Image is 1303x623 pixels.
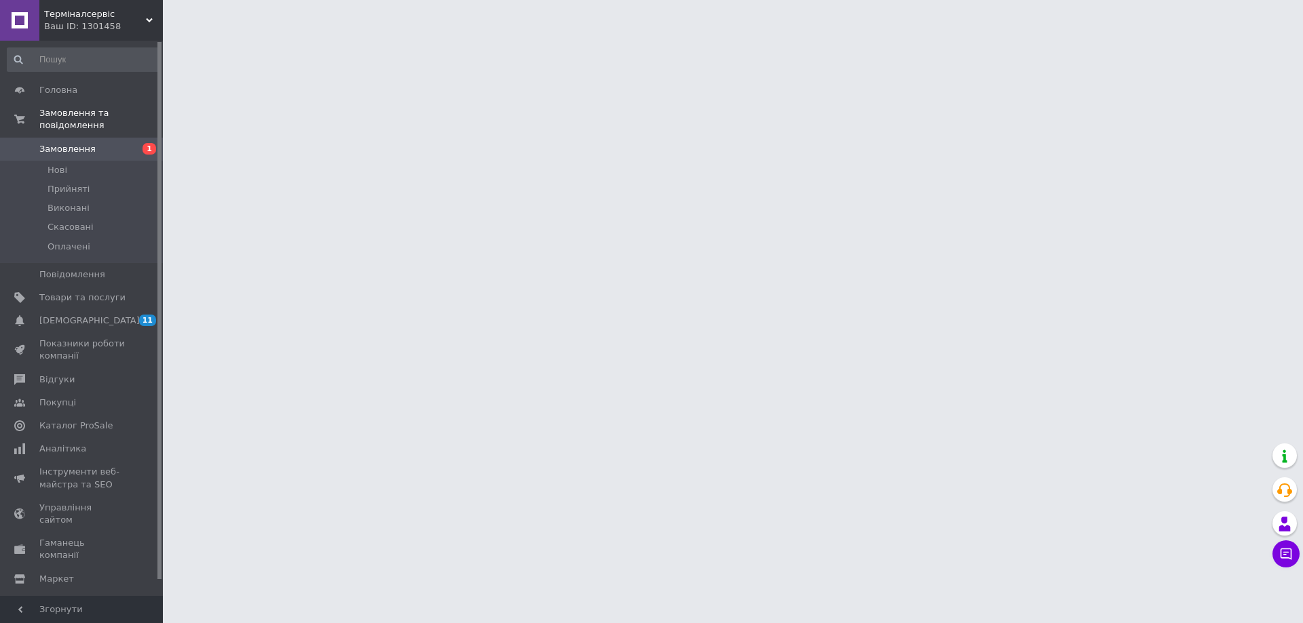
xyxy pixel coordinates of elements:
[39,292,126,304] span: Товари та послуги
[39,537,126,561] span: Гаманець компанії
[39,397,76,409] span: Покупці
[39,443,86,455] span: Аналітика
[39,338,126,362] span: Показники роботи компанії
[48,221,94,233] span: Скасовані
[44,8,146,20] span: Терміналсервіс
[39,84,77,96] span: Головна
[48,241,90,253] span: Оплачені
[44,20,163,33] div: Ваш ID: 1301458
[39,573,74,585] span: Маркет
[39,268,105,281] span: Повідомлення
[48,183,90,195] span: Прийняті
[143,143,156,155] span: 1
[39,315,140,327] span: [DEMOGRAPHIC_DATA]
[139,315,156,326] span: 11
[48,202,90,214] span: Виконані
[39,466,126,490] span: Інструменти веб-майстра та SEO
[48,164,67,176] span: Нові
[1272,540,1300,567] button: Чат з покупцем
[39,420,113,432] span: Каталог ProSale
[39,143,96,155] span: Замовлення
[39,502,126,526] span: Управління сайтом
[39,374,75,386] span: Відгуки
[39,107,163,132] span: Замовлення та повідомлення
[7,47,160,72] input: Пошук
